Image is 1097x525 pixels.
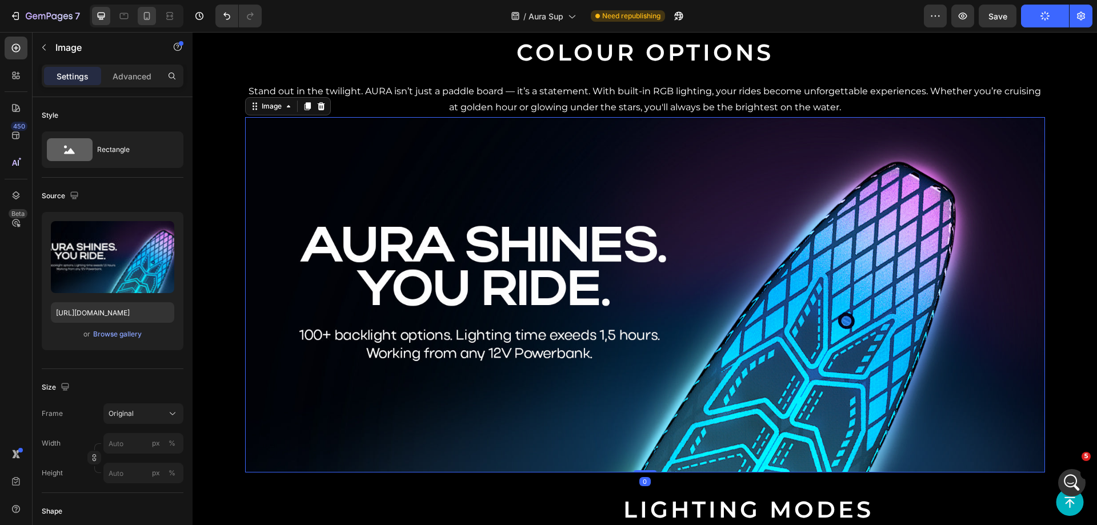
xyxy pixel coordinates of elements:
[55,14,142,26] p: Был в сети 16 ч назад
[42,438,61,448] label: Width
[7,5,29,26] button: go back
[169,468,175,478] div: %
[165,436,179,450] button: px
[97,137,167,163] div: Rectangle
[42,380,72,395] div: Size
[169,438,175,448] div: %
[196,370,214,388] button: Отправить сообщение…
[9,102,219,162] div: user говорит…
[42,110,58,121] div: Style
[9,238,219,313] div: user говорит…
[1058,469,1086,496] iframe: Intercom live chat
[42,506,62,516] div: Shape
[152,468,160,478] div: px
[55,41,153,54] p: Image
[529,10,563,22] span: Aura Sup
[9,313,219,402] div: user говорит…
[18,41,178,75] div: ​﻿(Friendly reminder: This chat will be automatically closed in the next 24 hours if we don't rec...
[51,221,174,293] img: preview-image
[11,122,27,131] div: 450
[36,374,45,383] button: Средство выбора GIF-файла
[51,302,174,323] input: https://example.com/image.jpg
[179,5,201,26] button: Главная
[93,329,142,339] div: Browse gallery
[109,408,134,419] span: Original
[42,408,63,419] label: Frame
[10,350,219,370] textarea: Ваше сообщение...
[103,403,183,424] button: Original
[215,5,262,27] div: Undo/Redo
[50,109,210,154] div: Hello, can you help me fix the photo, for some reason everything is fine with me, but for people ...
[193,32,1097,525] iframe: Design area
[75,9,80,23] p: 7
[54,374,63,383] button: Добавить вложение
[41,102,219,161] div: Hello, can you help me fix the photo, for some reason everything is fine with me, but for people ...
[42,468,63,478] label: Height
[55,6,130,14] h1: [PERSON_NAME]
[103,463,183,483] input: px%
[9,209,27,218] div: Beta
[988,11,1007,21] span: Save
[149,466,163,480] button: %
[602,11,660,21] span: Need republishing
[149,436,163,450] button: %
[18,374,27,383] button: Средство выбора эмодзи
[57,70,89,82] p: Settings
[33,6,51,25] img: Profile image for Abraham
[83,327,90,341] span: or
[113,70,151,82] p: Advanced
[201,5,221,25] div: Закрыть
[523,10,526,22] span: /
[9,162,219,238] div: user говорит…
[152,438,160,448] div: px
[5,5,85,27] button: 7
[165,466,179,480] button: px
[103,433,183,454] input: px%
[18,30,178,42] div: ​
[1082,452,1091,461] span: 5
[447,445,458,454] div: 0
[42,189,81,204] div: Source
[18,84,123,91] div: [PERSON_NAME] • 15 ч назад
[93,328,142,340] button: Browse gallery
[979,5,1016,27] button: Save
